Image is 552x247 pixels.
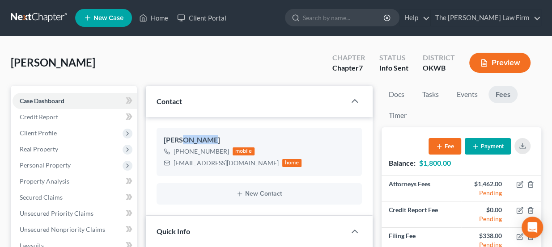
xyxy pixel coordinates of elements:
[20,129,57,137] span: Client Profile
[450,86,485,103] a: Events
[13,109,137,125] a: Credit Report
[423,63,455,73] div: OKWB
[20,113,58,121] span: Credit Report
[379,53,408,63] div: Status
[13,93,137,109] a: Case Dashboard
[389,159,416,167] strong: Balance:
[468,231,502,240] div: $338.00
[431,10,541,26] a: The [PERSON_NAME] Law Firm
[303,9,385,26] input: Search by name...
[20,209,93,217] span: Unsecured Priority Claims
[400,10,430,26] a: Help
[20,193,63,201] span: Secured Claims
[233,147,255,155] div: mobile
[382,176,461,201] td: Attorneys Fees
[135,10,173,26] a: Home
[13,189,137,205] a: Secured Claims
[174,159,279,167] div: [EMAIL_ADDRESS][DOMAIN_NAME]
[379,63,408,73] div: Info Sent
[13,173,137,189] a: Property Analysis
[282,159,302,167] div: home
[469,53,531,73] button: Preview
[20,161,71,169] span: Personal Property
[419,159,451,167] strong: $1,800.00
[522,217,543,238] div: Open Intercom Messenger
[488,86,518,103] a: Fees
[157,227,190,235] span: Quick Info
[20,226,105,233] span: Unsecured Nonpriority Claims
[468,180,502,188] div: $1,462.00
[13,222,137,238] a: Unsecured Nonpriority Claims
[157,97,182,105] span: Contact
[429,138,461,155] button: Fee
[174,147,229,156] div: [PHONE_NUMBER]
[20,97,64,105] span: Case Dashboard
[468,188,502,197] div: Pending
[465,138,511,155] button: Payment
[173,10,231,26] a: Client Portal
[332,53,365,63] div: Chapter
[164,190,355,197] button: New Contact
[332,63,365,73] div: Chapter
[415,86,446,103] a: Tasks
[468,205,502,214] div: $0.00
[382,201,461,227] td: Credit Report Fee
[11,56,95,69] span: [PERSON_NAME]
[20,177,69,185] span: Property Analysis
[359,63,363,72] span: 7
[93,15,123,21] span: New Case
[164,135,355,146] div: [PERSON_NAME]
[13,205,137,222] a: Unsecured Priority Claims
[468,214,502,223] div: Pending
[382,107,414,124] a: Timer
[20,145,58,153] span: Real Property
[423,53,455,63] div: District
[382,86,412,103] a: Docs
